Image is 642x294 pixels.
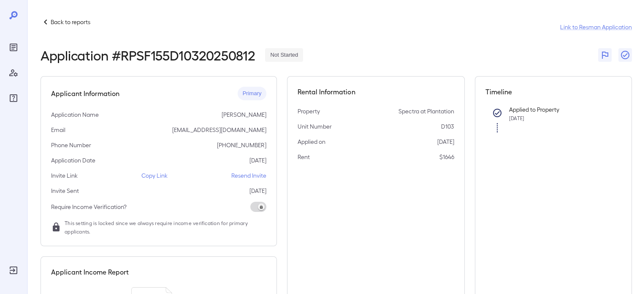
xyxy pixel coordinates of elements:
[222,110,266,119] p: [PERSON_NAME]
[51,126,65,134] p: Email
[51,88,119,99] h5: Applicant Information
[238,90,267,98] span: Primary
[51,156,95,165] p: Application Date
[485,87,621,97] h5: Timeline
[618,48,632,62] button: Close Report
[231,171,266,180] p: Resend Invite
[398,107,454,115] p: Spectra at Plantation
[509,115,524,121] span: [DATE]
[7,264,20,277] div: Log Out
[249,156,266,165] p: [DATE]
[560,23,632,31] a: Link to Resman Application
[65,219,266,236] span: This setting is locked since we always require income verification for primary applicants.
[598,48,612,62] button: Flag Report
[7,66,20,80] div: Manage Users
[51,171,78,180] p: Invite Link
[217,141,266,149] p: [PHONE_NUMBER]
[7,41,20,54] div: Reports
[7,91,20,105] div: FAQ
[298,153,310,161] p: Rent
[51,267,129,277] h5: Applicant Income Report
[441,122,454,131] p: D103
[298,87,454,97] h5: Rental Information
[51,203,127,211] p: Require Income Verification?
[172,126,266,134] p: [EMAIL_ADDRESS][DOMAIN_NAME]
[298,137,325,146] p: Applied on
[437,137,454,146] p: [DATE]
[41,47,255,63] h2: Application # RPSF155D10320250812
[51,187,79,195] p: Invite Sent
[141,171,168,180] p: Copy Link
[298,107,320,115] p: Property
[51,141,91,149] p: Phone Number
[298,122,332,131] p: Unit Number
[509,105,608,114] p: Applied to Property
[51,110,99,119] p: Application Name
[51,18,90,26] p: Back to reports
[249,187,266,195] p: [DATE]
[265,51,303,59] span: Not Started
[439,153,454,161] p: $1646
